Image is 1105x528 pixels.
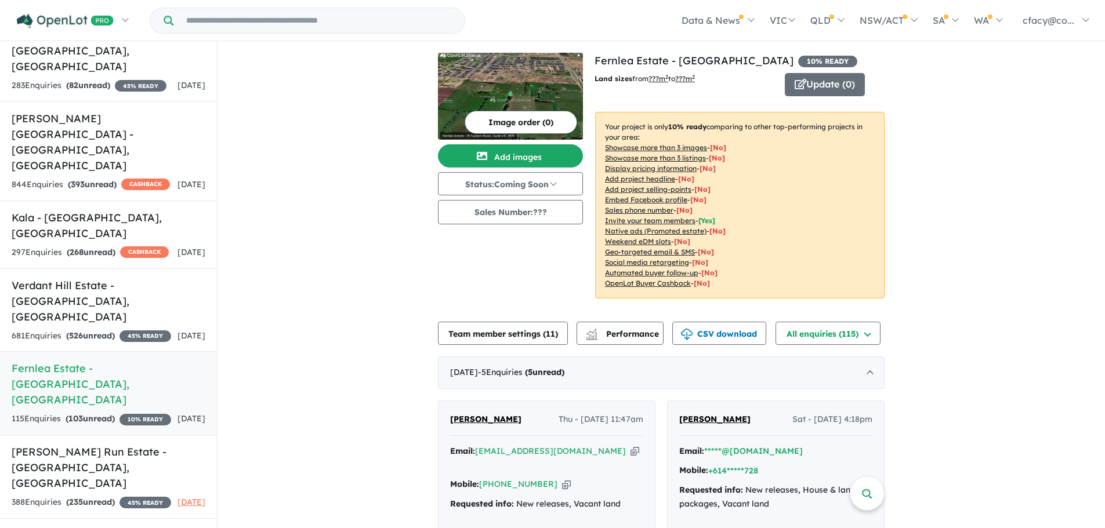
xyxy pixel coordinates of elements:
p: from [595,73,776,85]
img: Fernlea Estate - Clyde [438,53,583,140]
span: 10 % READY [798,56,857,67]
u: Embed Facebook profile [605,195,687,204]
button: Performance [577,322,664,345]
strong: Requested info: [679,485,743,495]
span: [No] [709,227,726,235]
span: [ Yes ] [698,216,715,225]
u: ???m [675,74,695,83]
strong: ( unread) [66,497,115,507]
button: Status:Coming Soon [438,172,583,195]
div: 388 Enquir ies [12,496,171,509]
span: [PERSON_NAME] [679,414,751,424]
span: [ No ] [709,154,725,162]
strong: ( unread) [66,80,110,90]
span: 103 [68,413,83,424]
strong: Mobile: [450,479,479,489]
span: 11 [546,329,555,339]
span: Sat - [DATE] 4:18pm [792,413,872,427]
span: CASHBACK [120,246,169,258]
a: Fernlea Estate - [GEOGRAPHIC_DATA] [595,54,794,67]
span: 82 [69,80,78,90]
span: [PERSON_NAME] [450,414,521,424]
a: [PERSON_NAME] [450,413,521,427]
p: Your project is only comparing to other top-performing projects in your area: - - - - - - - - - -... [595,112,885,298]
button: Copy [631,445,639,457]
span: [DATE] [177,179,205,190]
u: Add project headline [605,174,675,183]
span: [DATE] [177,247,205,257]
span: cfacy@co... [1023,14,1074,26]
u: Native ads (Promoted estate) [605,227,707,235]
span: [ No ] [690,195,707,204]
h5: Verdant Hill Estate - [GEOGRAPHIC_DATA] , [GEOGRAPHIC_DATA] [12,278,205,325]
div: 283 Enquir ies [12,79,166,93]
a: [PERSON_NAME] [679,413,751,427]
span: 5 [528,367,532,377]
button: Add images [438,144,583,167]
span: 45 % READY [119,497,171,508]
u: Display pricing information [605,164,697,173]
span: 393 [71,179,85,190]
h5: [PERSON_NAME][GEOGRAPHIC_DATA] - [GEOGRAPHIC_DATA] , [GEOGRAPHIC_DATA] [12,111,205,173]
h5: Fernlea Estate - [GEOGRAPHIC_DATA] , [GEOGRAPHIC_DATA] [12,361,205,407]
u: OpenLot Buyer Cashback [605,279,691,287]
h5: Kala - [GEOGRAPHIC_DATA] , [GEOGRAPHIC_DATA] [12,210,205,241]
span: 10 % READY [119,414,171,425]
span: Thu - [DATE] 11:47am [559,413,643,427]
sup: 2 [692,74,695,80]
span: [No] [674,237,690,246]
input: Try estate name, suburb, builder or developer [176,8,462,33]
div: New releases, House & land packages, Vacant land [679,483,872,511]
button: Update (0) [785,73,865,96]
button: Image order (0) [465,111,577,134]
div: New releases, Vacant land [450,497,643,511]
img: download icon [681,329,693,340]
u: Showcase more than 3 images [605,143,707,152]
span: [ No ] [676,206,693,214]
u: Social media retargeting [605,258,689,267]
img: Openlot PRO Logo White [17,14,114,28]
strong: ( unread) [68,179,117,190]
button: All enquiries (115) [776,322,881,345]
u: Geo-targeted email & SMS [605,247,695,256]
span: CASHBACK [121,179,170,190]
span: [ No ] [694,185,711,194]
strong: ( unread) [66,330,115,341]
sup: 2 [665,74,668,80]
div: 681 Enquir ies [12,329,171,343]
span: [ No ] [700,164,716,173]
span: 45 % READY [119,330,171,342]
strong: Requested info: [450,498,514,509]
div: [DATE] [438,356,885,389]
span: [No] [694,279,710,287]
u: Showcase more than 3 listings [605,154,706,162]
u: Automated buyer follow-up [605,268,698,277]
button: Sales Number:??? [438,200,583,224]
span: 526 [69,330,83,341]
div: 844 Enquir ies [12,178,170,192]
strong: ( unread) [67,247,115,257]
strong: Email: [450,446,475,456]
span: [No] [701,268,718,277]
u: ??? m [648,74,668,83]
strong: ( unread) [66,413,115,424]
strong: Mobile: [679,465,708,475]
span: - 5 Enquir ies [478,367,564,377]
button: Team member settings (11) [438,322,568,345]
span: [DATE] [177,330,205,341]
div: 115 Enquir ies [12,412,171,426]
span: [No] [692,258,708,267]
strong: ( unread) [525,367,564,377]
strong: Email: [679,446,704,456]
h5: [GEOGRAPHIC_DATA] - [GEOGRAPHIC_DATA] , [GEOGRAPHIC_DATA] [12,27,205,74]
span: [DATE] [177,413,205,424]
button: Copy [562,478,571,490]
span: to [668,74,695,83]
span: Performance [588,329,659,339]
span: [DATE] [177,497,205,507]
span: [ No ] [678,174,694,183]
a: [EMAIL_ADDRESS][DOMAIN_NAME] [475,446,626,456]
u: Sales phone number [605,206,673,214]
img: bar-chart.svg [586,332,597,340]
